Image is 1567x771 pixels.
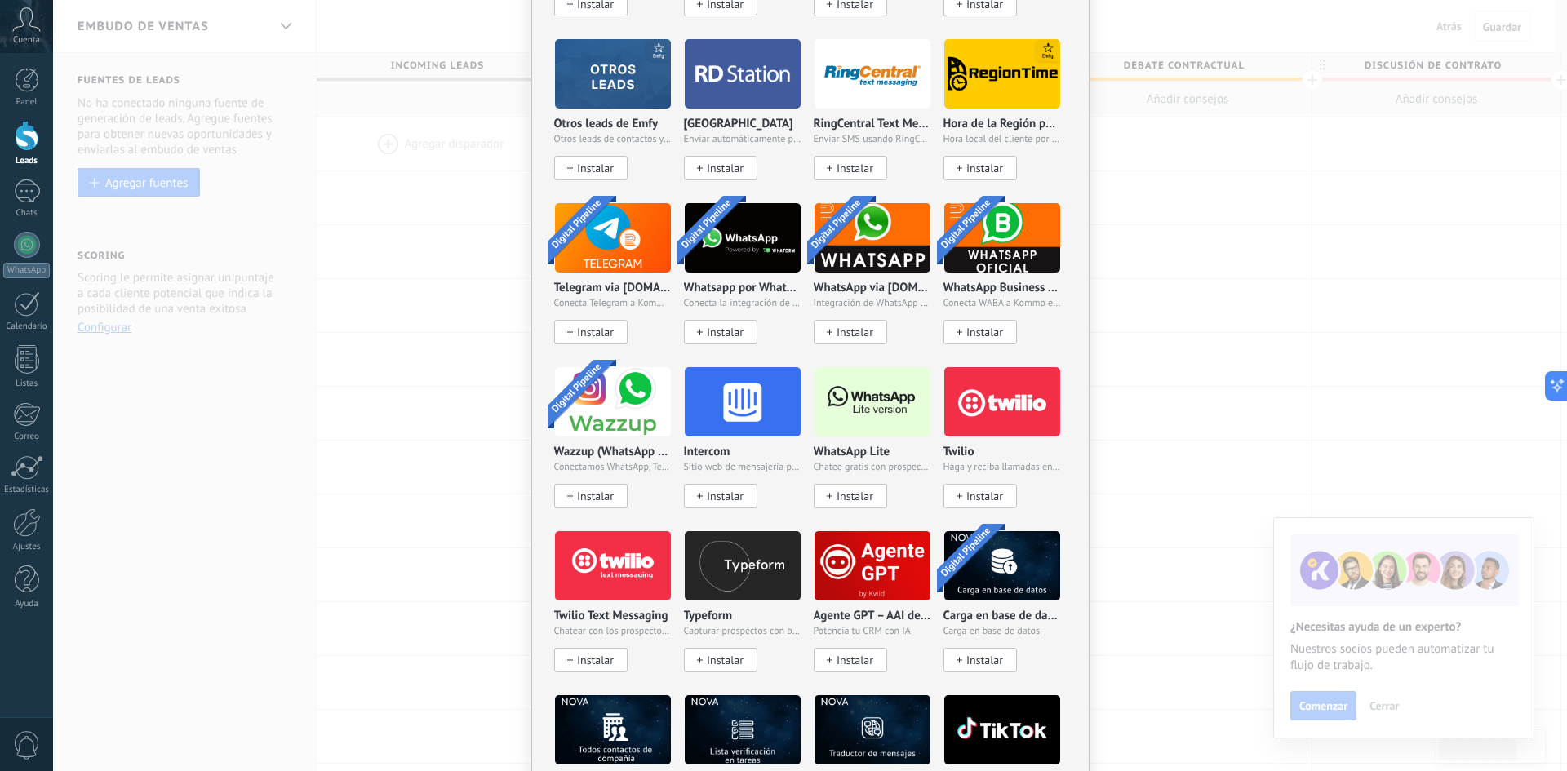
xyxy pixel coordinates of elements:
span: Instalar [966,326,1003,339]
div: Panel [3,97,51,108]
span: Conectamos WhatsApp, Telegram e Instagram a Kommo [554,462,672,473]
div: Carga en base de datos via NOVA [943,530,1061,694]
p: Otros leads de Emfy [554,117,659,131]
span: Instalar [966,654,1003,667]
span: Capturar prospectos con bellos formularios [684,626,801,637]
div: Otros leads de Emfy [554,38,684,202]
span: Instalar [577,326,614,339]
div: Listas [3,379,51,389]
img: logo_main.png [944,526,1060,605]
div: Wazzup (WhatsApp & Instagram) [554,366,684,530]
img: logo_main.png [944,198,1060,277]
span: Carga en base de datos [943,626,1061,637]
img: logo_main.png [815,526,930,605]
button: Instalar [814,648,887,672]
img: logo_main.png [555,690,671,769]
img: logo_main.png [944,362,1060,441]
div: Leads [3,156,51,166]
div: WhatsApp Lite [814,366,943,530]
p: WhatsApp Lite [814,445,890,459]
button: Instalar [684,156,757,180]
p: Agente GPT – AAI de KWID [814,609,931,623]
span: Chatee gratis con prospectos en WhatsApp [814,462,931,473]
button: Instalar [554,156,628,180]
p: Carga en base de datos via NOVA [943,609,1061,623]
img: logo_main.png [815,198,930,277]
p: WhatsApp via [DOMAIN_NAME] [814,281,931,295]
p: WhatsApp Business API ([GEOGRAPHIC_DATA]) via [DOMAIN_NAME] [943,281,1061,295]
p: Intercom [684,445,730,459]
span: Conecta Telegram a Kommo y obtén 3 días gratis [554,298,672,309]
img: logo_main.png [555,526,671,605]
span: Instalar [966,490,1003,503]
img: logo_main.png [944,690,1060,769]
img: logo_main.png [815,362,930,441]
img: logo_main.png [685,34,801,113]
div: WhatsApp [3,263,50,278]
div: WhatsApp Business API (WABA) via Radist.Online [943,202,1061,366]
button: Instalar [814,320,887,344]
span: Hora local del cliente por número de teléfono [943,134,1061,145]
div: Agente GPT – AAI de KWID [814,530,943,694]
span: Enviar automáticamente prospectos de [GEOGRAPHIC_DATA] [684,134,801,145]
span: Instalar [837,162,873,175]
span: Cuenta [13,35,40,46]
button: Instalar [554,320,628,344]
span: Instalar [707,326,744,339]
button: Instalar [943,648,1017,672]
span: Instalar [837,326,873,339]
button: Instalar [554,484,628,508]
button: Instalar [684,320,757,344]
p: Telegram via [DOMAIN_NAME] [554,281,672,295]
button: Instalar [943,484,1017,508]
span: Instalar [707,162,744,175]
div: Twilio [943,366,1061,530]
img: logo_main.png [685,526,801,605]
span: Instalar [837,490,873,503]
span: Instalar [707,490,744,503]
p: Twilio [943,445,974,459]
span: Potencia tu CRM con IA [814,626,931,637]
img: logo_main.png [555,362,671,441]
img: logo_main.png [685,198,801,277]
span: Sitio web de mensajería para empresas [684,462,801,473]
div: Ayuda [3,599,51,609]
span: Instalar [577,654,614,667]
img: logo_main.png [555,198,671,277]
p: [GEOGRAPHIC_DATA] [684,117,793,131]
button: Instalar [814,156,887,180]
span: Integración de WhatsApp para Kommo [814,298,931,309]
img: logo_main.png [685,690,801,769]
p: Twilio Text Messaging [554,609,668,623]
button: Instalar [943,320,1017,344]
p: Wazzup (WhatsApp & Instagram) [554,445,672,459]
span: Instalar [577,490,614,503]
button: Instalar [943,156,1017,180]
div: Estadísticas [3,485,51,495]
button: Instalar [684,648,757,672]
div: Telegram via Radist.Online [554,202,684,366]
button: Instalar [814,484,887,508]
span: Instalar [577,162,614,175]
span: Enviar SMS usando RingCentral [814,134,931,145]
span: Haga y reciba llamadas en Kommo con un solo clic [943,462,1061,473]
span: Conecta la integración de WhatsApp en un minuto [684,298,801,309]
button: Instalar [684,484,757,508]
img: logo_main.png [555,34,671,113]
img: logo_main.png [685,362,801,441]
p: Typeform [684,609,733,623]
div: Whatsapp por Whatcrm y Telphin [684,202,814,366]
div: Intercom [684,366,814,530]
span: Instalar [966,162,1003,175]
img: logo_main.png [815,690,930,769]
span: Instalar [837,654,873,667]
div: WhatsApp via Radist.Online [814,202,943,366]
div: Twilio Text Messaging [554,530,684,694]
span: Conecta WABA a Kommo en 10 minutos [943,298,1061,309]
div: Typeform [684,530,814,694]
img: logo_main.png [944,34,1060,113]
div: Correo [3,432,51,442]
div: Ajustes [3,542,51,552]
div: Chats [3,208,51,219]
span: Otros leads de contactos y compañías [554,134,672,145]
